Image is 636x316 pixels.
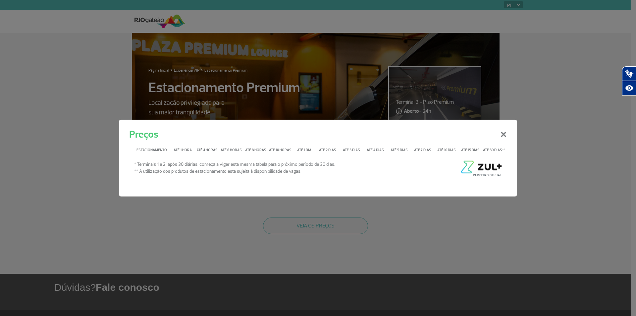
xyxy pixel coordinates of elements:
[130,142,170,155] th: Estacionamento
[268,142,292,155] th: Até 10 horas
[459,160,502,173] img: logo-zul-black.png
[293,142,316,155] th: Até 1 dia
[134,167,335,174] span: ** A utilização dos produtos de estacionamento está sujeita à disponibilidade de vagas.
[219,142,243,155] th: Até 6 horas
[244,142,268,155] th: Até 8 horas
[435,142,458,155] th: Até 10 dias
[411,142,434,155] th: Até 7 dias
[473,173,502,177] span: Parceiro Oficial
[388,142,411,155] th: Até 5 dias
[364,142,387,155] th: Até 4 dias
[171,142,194,155] th: Até 1 hora
[134,160,335,167] span: * Terminais 1 e 2: após 30 diárias, começa a viger esta mesma tabela para o próximo período de 30...
[622,66,636,95] div: Plugin de acessibilidade da Hand Talk.
[340,142,363,155] th: Até 3 dias
[459,142,482,155] th: Até 15 dias
[622,81,636,95] button: Abrir recursos assistivos.
[195,142,219,155] th: Até 4 horas
[316,142,340,155] th: Até 2 dias
[129,127,158,142] h5: Preços
[482,142,506,155] th: Até 30 dias**
[495,121,512,145] button: Close
[622,66,636,81] button: Abrir tradutor de língua de sinais.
